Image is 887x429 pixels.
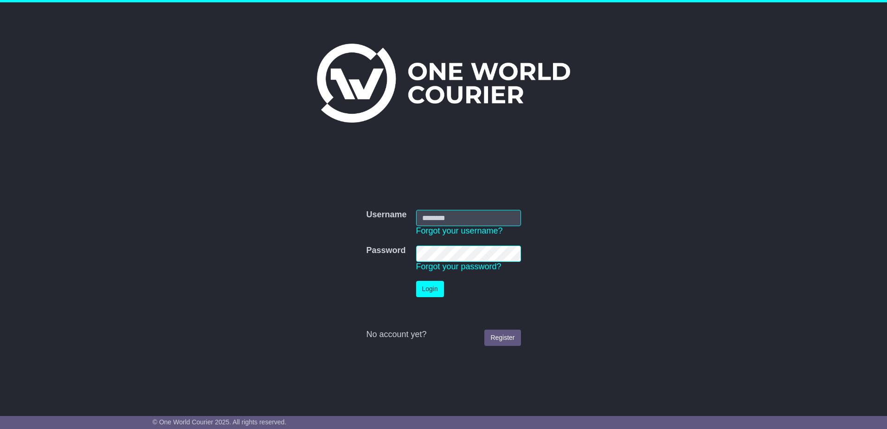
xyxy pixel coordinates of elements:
label: Password [366,246,405,256]
button: Login [416,281,444,297]
label: Username [366,210,406,220]
img: One World [317,44,570,123]
span: © One World Courier 2025. All rights reserved. [153,418,287,426]
div: No account yet? [366,330,521,340]
a: Forgot your password? [416,262,501,271]
a: Register [484,330,521,346]
a: Forgot your username? [416,226,503,235]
